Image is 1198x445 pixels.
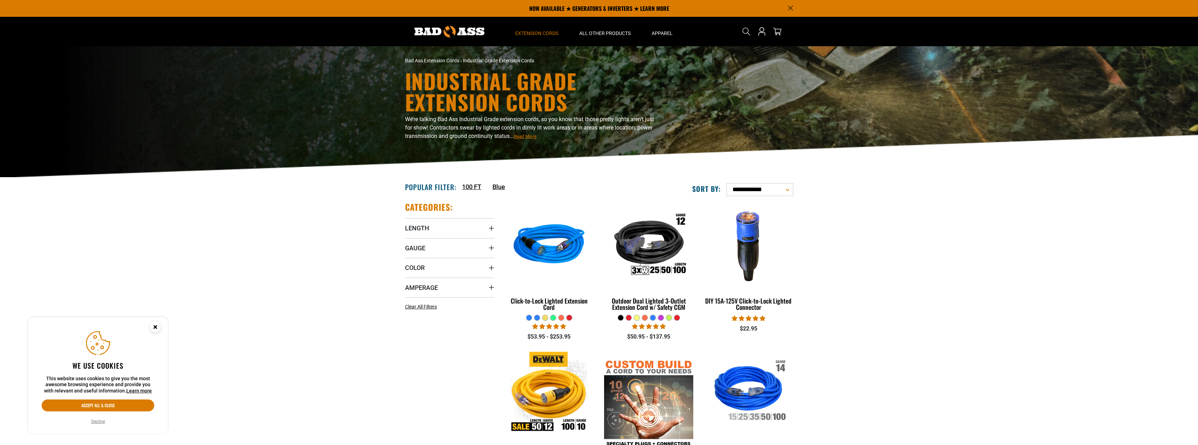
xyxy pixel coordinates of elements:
summary: Length [405,218,494,238]
span: › [460,58,462,63]
nav: breadcrumbs [405,57,660,64]
span: Gauge [405,244,425,252]
label: Sort by: [692,184,721,193]
span: Industrial Grade Extension Cords [463,58,534,63]
h2: We use cookies [42,361,154,370]
summary: Amperage [405,278,494,297]
div: Click-to-Lock Lighted Extension Cord [505,298,594,310]
summary: Color [405,258,494,277]
a: blue Click-to-Lock Lighted Extension Cord [505,202,594,314]
aside: Cookie Consent [28,317,168,434]
a: Outdoor Dual Lighted 3-Outlet Extension Cord w/ Safety CGM Outdoor Dual Lighted 3-Outlet Extensio... [604,202,693,314]
div: $53.95 - $253.95 [505,333,594,341]
span: Amperage [405,284,438,292]
span: All Other Products [579,30,631,36]
span: Color [405,264,425,272]
span: Length [405,224,429,232]
img: Bad Ass Extension Cords [414,26,484,37]
summary: All Other Products [569,17,641,46]
button: Accept all & close [42,399,154,411]
button: Decline [89,418,107,425]
h2: Popular Filter: [405,182,456,192]
img: Outdoor Dual Lighted 3-Outlet Extension Cord w/ Safety CGM [605,205,693,286]
a: Bad Ass Extension Cords [405,58,459,63]
summary: Search [741,26,752,37]
a: Blue [492,182,505,192]
h2: Categories: [405,202,453,213]
span: Clear All Filters [405,304,437,310]
a: Learn more [126,388,152,394]
span: Read More [514,134,537,139]
div: $50.95 - $137.95 [604,333,693,341]
span: 4.84 stars [732,315,765,322]
div: $22.95 [704,325,793,333]
a: Clear All Filters [405,303,440,311]
img: blue [505,205,593,286]
h1: Industrial Grade Extension Cords [405,70,660,112]
div: Outdoor Dual Lighted 3-Outlet Extension Cord w/ Safety CGM [604,298,693,310]
p: We’re talking Bad Ass Industrial Grade extension cords, so you know that those pretty lights aren... [405,115,660,140]
a: 100 FT [462,182,481,192]
img: Indoor Dual Lighted Extension Cord w/ Safety CGM [704,352,793,432]
summary: Extension Cords [505,17,569,46]
span: 4.87 stars [532,323,566,330]
img: DIY 15A-125V Click-to-Lock Lighted Connector [704,205,793,286]
img: DEWALT 50-100 foot 12/3 Lighted Click-to-Lock CGM Extension Cord 15A SJTW [505,352,593,432]
summary: Apparel [641,17,683,46]
summary: Gauge [405,238,494,258]
a: DIY 15A-125V Click-to-Lock Lighted Connector DIY 15A-125V Click-to-Lock Lighted Connector [704,202,793,314]
div: DIY 15A-125V Click-to-Lock Lighted Connector [704,298,793,310]
span: Extension Cords [515,30,558,36]
p: This website uses cookies to give you the most awesome browsing experience and provide you with r... [42,376,154,394]
span: 4.80 stars [632,323,666,330]
span: Apparel [652,30,673,36]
